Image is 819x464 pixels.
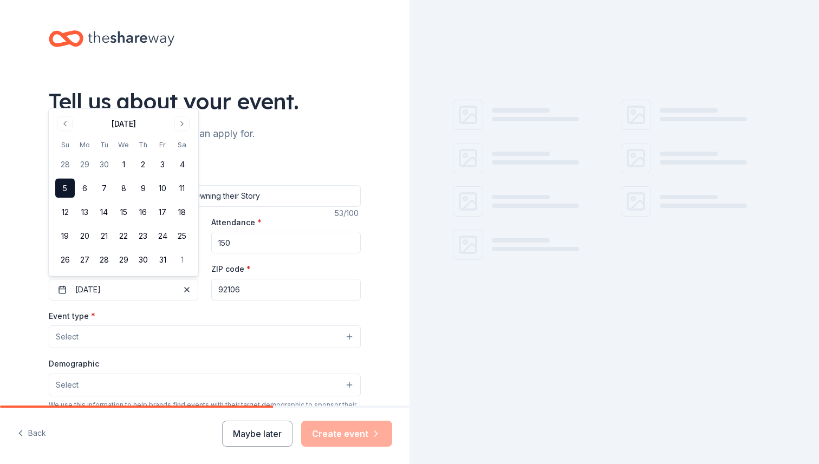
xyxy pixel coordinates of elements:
button: 13 [75,202,94,222]
label: Event type [49,311,95,322]
button: Maybe later [222,421,292,447]
button: 12 [55,202,75,222]
button: Select [49,325,361,348]
th: Tuesday [94,139,114,151]
button: 30 [133,250,153,270]
div: [DATE] [112,117,136,130]
th: Wednesday [114,139,133,151]
div: We use this information to help brands find events with their target demographic to sponsor their... [49,401,361,418]
button: 7 [94,179,114,198]
button: 20 [75,226,94,246]
button: 24 [153,226,172,246]
button: Go to previous month [57,116,73,132]
input: 20 [211,232,361,253]
button: 29 [114,250,133,270]
div: Tell us about your event. [49,86,361,116]
th: Friday [153,139,172,151]
button: 14 [94,202,114,222]
button: 19 [55,226,75,246]
label: Demographic [49,358,99,369]
button: 1 [114,155,133,174]
button: 1 [172,250,192,270]
button: Go to next month [174,116,190,132]
button: 9 [133,179,153,198]
button: 29 [75,155,94,174]
button: 18 [172,202,192,222]
th: Thursday [133,139,153,151]
button: 30 [94,155,114,174]
button: 21 [94,226,114,246]
button: 27 [75,250,94,270]
label: Attendance [211,217,262,228]
button: 10 [153,179,172,198]
button: 4 [172,155,192,174]
button: 5 [55,179,75,198]
button: 11 [172,179,192,198]
button: 28 [55,155,75,174]
th: Saturday [172,139,192,151]
input: Spring Fundraiser [49,185,361,207]
button: 15 [114,202,133,222]
th: Sunday [55,139,75,151]
button: Select [49,374,361,396]
button: Back [17,422,46,445]
button: 16 [133,202,153,222]
button: 31 [153,250,172,270]
div: We'll find in-kind donations you can apply for. [49,125,361,142]
span: Select [56,330,79,343]
label: ZIP code [211,264,251,275]
button: 6 [75,179,94,198]
button: 17 [153,202,172,222]
button: 23 [133,226,153,246]
button: 3 [153,155,172,174]
button: 25 [172,226,192,246]
button: 2 [133,155,153,174]
button: 8 [114,179,133,198]
div: 53 /100 [335,207,361,220]
button: 22 [114,226,133,246]
button: [DATE] [49,279,198,300]
span: Select [56,378,79,391]
button: 26 [55,250,75,270]
th: Monday [75,139,94,151]
button: 28 [94,250,114,270]
input: 12345 (U.S. only) [211,279,361,300]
